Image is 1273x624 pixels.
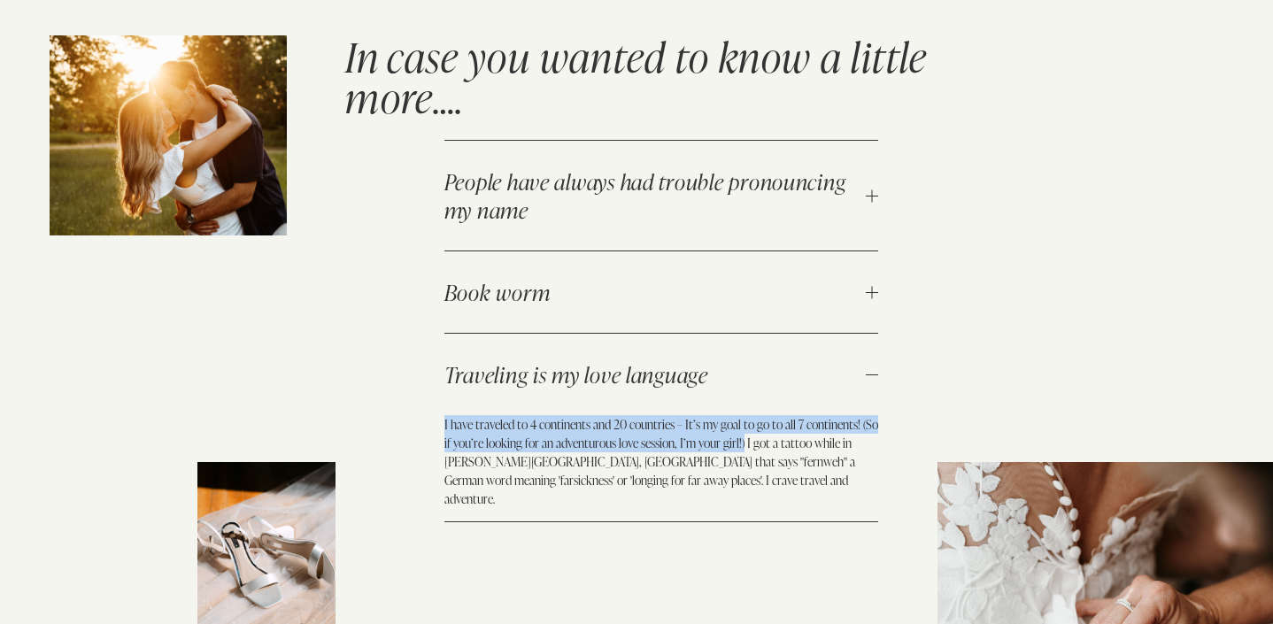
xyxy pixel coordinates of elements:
button: Book worm [444,251,878,333]
span: Book worm [444,278,866,306]
p: I have traveled to 4 continents and 20 countries – It’s my goal to go to all 7 continents! (So if... [444,415,878,508]
div: Traveling is my love language [444,415,878,521]
span: Traveling is my love language [444,360,866,389]
button: People have always had trouble pronouncing my name [444,141,878,250]
h2: In case you wanted to know a little more…. [345,35,927,117]
button: Traveling is my love language [444,334,878,415]
span: People have always had trouble pronouncing my name [444,167,866,224]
